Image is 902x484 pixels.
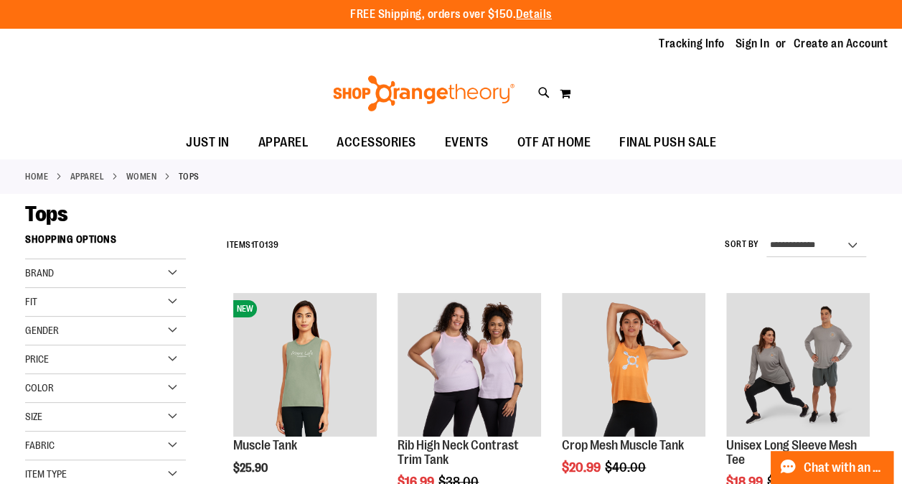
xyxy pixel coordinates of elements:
[726,293,870,437] img: Unisex Long Sleeve Mesh Tee primary image
[562,438,684,452] a: Crop Mesh Muscle Tank
[398,293,541,439] a: Rib Tank w/ Contrast Binding primary image
[233,462,270,475] span: $25.90
[251,240,255,250] span: 1
[516,8,552,21] a: Details
[804,461,885,475] span: Chat with an Expert
[25,411,42,422] span: Size
[179,170,199,183] strong: Tops
[25,227,186,259] strong: Shopping Options
[736,36,770,52] a: Sign In
[233,438,297,452] a: Muscle Tank
[25,267,54,279] span: Brand
[25,382,54,394] span: Color
[25,170,48,183] a: Home
[331,75,517,111] img: Shop Orangetheory
[445,126,489,159] span: EVENTS
[258,126,309,159] span: APPAREL
[265,240,279,250] span: 139
[350,6,552,23] p: FREE Shipping, orders over $150.
[398,293,541,437] img: Rib Tank w/ Contrast Binding primary image
[605,460,648,475] span: $40.00
[186,126,230,159] span: JUST IN
[233,293,377,437] img: Muscle Tank
[227,234,279,256] h2: Items to
[233,300,257,317] span: NEW
[25,296,37,307] span: Fit
[771,451,894,484] button: Chat with an Expert
[562,460,603,475] span: $20.99
[25,439,55,451] span: Fabric
[619,126,716,159] span: FINAL PUSH SALE
[794,36,888,52] a: Create an Account
[726,293,870,439] a: Unisex Long Sleeve Mesh Tee primary image
[562,293,705,437] img: Crop Mesh Muscle Tank primary image
[659,36,725,52] a: Tracking Info
[517,126,591,159] span: OTF AT HOME
[562,293,705,439] a: Crop Mesh Muscle Tank primary image
[233,293,377,439] a: Muscle TankNEW
[25,325,59,336] span: Gender
[398,438,519,467] a: Rib High Neck Contrast Trim Tank
[726,438,857,467] a: Unisex Long Sleeve Mesh Tee
[25,353,49,365] span: Price
[25,202,67,226] span: Tops
[725,238,759,251] label: Sort By
[70,170,105,183] a: APPAREL
[25,468,67,480] span: Item Type
[337,126,416,159] span: ACCESSORIES
[126,170,157,183] a: WOMEN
